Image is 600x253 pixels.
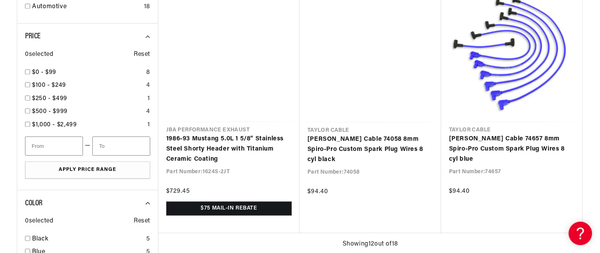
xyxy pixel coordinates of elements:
span: $0 - $99 [32,69,56,75]
span: $1,000 - $2,499 [32,122,77,128]
div: 1 [147,94,150,104]
div: 4 [146,81,150,91]
input: From [25,136,83,156]
a: Black [32,234,143,244]
a: 1986-93 Mustang 5.0L 1 5/8" Stainless Steel Shorty Header with Titanium Ceramic Coating [166,134,292,164]
span: Price [25,32,41,40]
span: $500 - $999 [32,108,68,115]
div: 4 [146,107,150,117]
div: 5 [146,234,150,244]
span: Showing 12 out of 18 [343,239,398,249]
a: [PERSON_NAME] Cable 74058 8mm Spiro-Pro Custom Spark Plug Wires 8 cyl black [307,135,433,165]
span: $250 - $499 [32,95,67,102]
input: To [92,136,150,156]
span: 0 selected [25,216,53,226]
span: — [85,141,91,151]
div: 8 [146,68,150,78]
span: $100 - $249 [32,82,66,88]
span: 0 selected [25,50,53,60]
div: 1 [147,120,150,130]
span: Reset [134,216,150,226]
div: 18 [144,2,150,12]
a: [PERSON_NAME] Cable 74657 8mm Spiro-Pro Custom Spark Plug Wires 8 cyl blue [449,134,575,164]
button: Apply Price Range [25,161,150,179]
span: Color [25,199,43,207]
a: Automotive [32,2,141,12]
span: Reset [134,50,150,60]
